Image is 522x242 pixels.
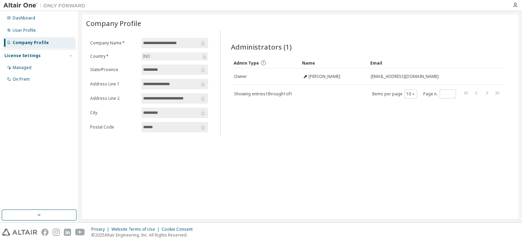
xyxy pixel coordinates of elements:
div: Managed [13,65,31,70]
div: User Profile [13,28,36,33]
label: Address Line 2 [90,96,137,101]
div: IND [142,53,151,60]
div: On Prem [13,77,30,82]
label: Postal Code [90,124,137,130]
label: Company Name [90,40,137,46]
div: Privacy [91,227,111,232]
div: Cookie Consent [162,227,197,232]
div: Name [302,57,365,68]
label: Country [90,54,137,59]
span: Items per page [372,90,417,98]
label: Address Line 1 [90,81,137,87]
span: Showing entries 1 through 1 of 1 [234,91,292,97]
div: Company Profile [13,40,49,45]
span: [PERSON_NAME] [308,74,340,79]
div: Website Terms of Use [111,227,162,232]
span: Page n. [423,90,456,98]
img: facebook.svg [41,229,49,236]
span: Administrators (1) [231,42,292,52]
button: 10 [406,91,415,97]
img: Altair One [3,2,89,9]
div: IND [141,52,208,60]
label: City [90,110,137,116]
img: linkedin.svg [64,229,71,236]
img: youtube.svg [75,229,85,236]
span: Admin Type [234,60,259,66]
span: Owner [234,74,247,79]
img: instagram.svg [53,229,60,236]
span: Company Profile [86,18,141,28]
span: [EMAIL_ADDRESS][DOMAIN_NAME] [371,74,439,79]
label: State/Province [90,67,137,72]
div: Email [370,57,485,68]
img: altair_logo.svg [2,229,37,236]
p: © 2025 Altair Engineering, Inc. All Rights Reserved. [91,232,197,238]
div: Dashboard [13,15,35,21]
div: License Settings [4,53,41,58]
